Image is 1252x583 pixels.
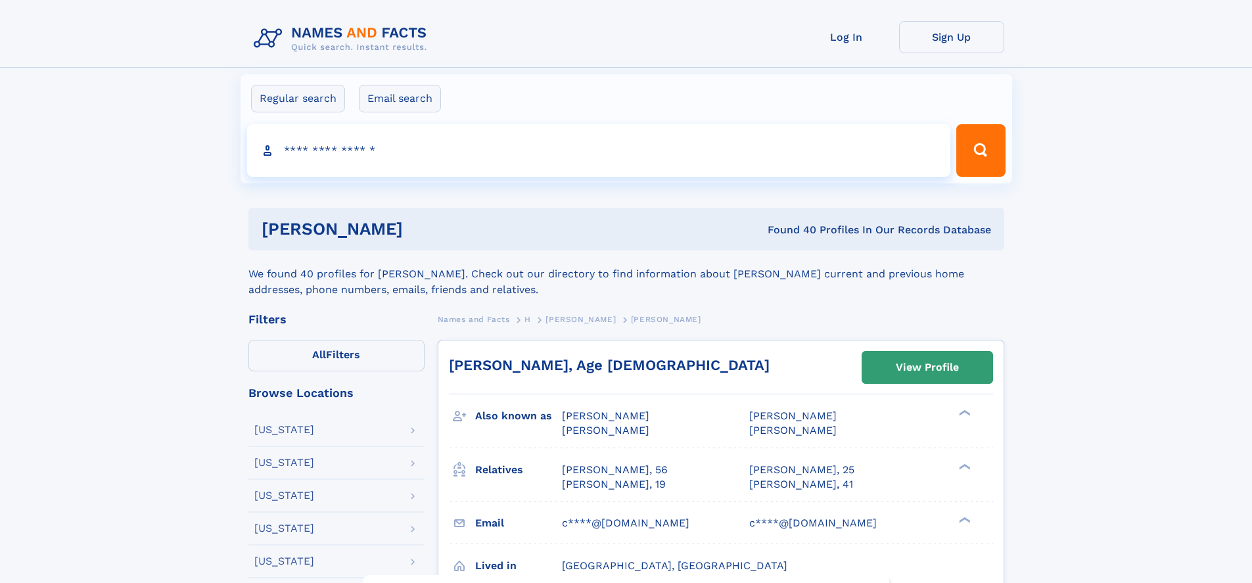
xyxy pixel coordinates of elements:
[862,352,992,383] a: View Profile
[545,311,616,327] a: [PERSON_NAME]
[254,490,314,501] div: [US_STATE]
[251,85,345,112] label: Regular search
[562,559,787,572] span: [GEOGRAPHIC_DATA], [GEOGRAPHIC_DATA]
[956,124,1005,177] button: Search Button
[524,311,531,327] a: H
[562,424,649,436] span: [PERSON_NAME]
[248,387,425,399] div: Browse Locations
[475,555,562,577] h3: Lived in
[562,409,649,422] span: [PERSON_NAME]
[749,409,837,422] span: [PERSON_NAME]
[312,348,326,361] span: All
[254,425,314,435] div: [US_STATE]
[449,357,770,373] a: [PERSON_NAME], Age [DEMOGRAPHIC_DATA]
[562,463,668,477] a: [PERSON_NAME], 56
[956,515,971,524] div: ❯
[359,85,441,112] label: Email search
[631,315,701,324] span: [PERSON_NAME]
[248,314,425,325] div: Filters
[899,21,1004,53] a: Sign Up
[545,315,616,324] span: [PERSON_NAME]
[749,477,853,492] a: [PERSON_NAME], 41
[248,340,425,371] label: Filters
[749,424,837,436] span: [PERSON_NAME]
[262,221,586,237] h1: [PERSON_NAME]
[254,523,314,534] div: [US_STATE]
[247,124,951,177] input: search input
[248,21,438,57] img: Logo Names and Facts
[248,250,1004,298] div: We found 40 profiles for [PERSON_NAME]. Check out our directory to find information about [PERSON...
[749,463,854,477] a: [PERSON_NAME], 25
[475,459,562,481] h3: Relatives
[956,409,971,417] div: ❯
[475,512,562,534] h3: Email
[896,352,959,383] div: View Profile
[562,477,666,492] a: [PERSON_NAME], 19
[438,311,510,327] a: Names and Facts
[794,21,899,53] a: Log In
[475,405,562,427] h3: Also known as
[254,556,314,567] div: [US_STATE]
[524,315,531,324] span: H
[254,457,314,468] div: [US_STATE]
[585,223,991,237] div: Found 40 Profiles In Our Records Database
[956,462,971,471] div: ❯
